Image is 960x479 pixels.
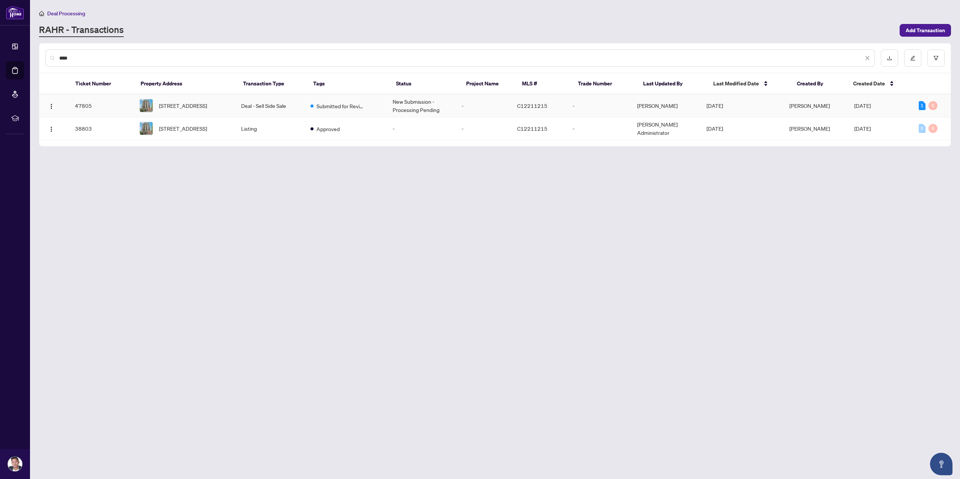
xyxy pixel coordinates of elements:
[707,73,791,94] th: Last Modified Date
[6,6,24,19] img: logo
[387,94,456,117] td: New Submission - Processing Pending
[387,117,456,140] td: -
[135,73,237,94] th: Property Address
[853,79,885,88] span: Created Date
[456,94,511,117] td: -
[45,100,57,112] button: Logo
[631,94,700,117] td: [PERSON_NAME]
[865,55,870,61] span: close
[307,73,390,94] th: Tags
[47,10,85,17] span: Deal Processing
[237,73,307,94] th: Transaction Type
[930,453,952,475] button: Open asap
[567,94,631,117] td: -
[45,122,57,134] button: Logo
[159,124,207,133] span: [STREET_ADDRESS]
[39,11,44,16] span: home
[854,125,871,132] span: [DATE]
[517,125,547,132] span: C12211215
[69,94,133,117] td: 47805
[456,117,511,140] td: -
[39,24,124,37] a: RAHR - Transactions
[910,55,915,61] span: edit
[706,102,723,109] span: [DATE]
[906,24,945,36] span: Add Transaction
[881,49,898,67] button: download
[847,73,912,94] th: Created Date
[316,102,365,110] span: Submitted for Review
[904,49,921,67] button: edit
[631,117,700,140] td: [PERSON_NAME] Administrator
[567,117,631,140] td: -
[48,103,54,109] img: Logo
[919,101,925,110] div: 1
[516,73,572,94] th: MLS #
[900,24,951,37] button: Add Transaction
[235,117,304,140] td: Listing
[8,457,22,471] img: Profile Icon
[789,102,830,109] span: [PERSON_NAME]
[69,73,135,94] th: Ticket Number
[572,73,637,94] th: Trade Number
[69,117,133,140] td: 38803
[933,55,939,61] span: filter
[927,49,945,67] button: filter
[854,102,871,109] span: [DATE]
[789,125,830,132] span: [PERSON_NAME]
[637,73,707,94] th: Last Updated By
[919,124,925,133] div: 0
[928,124,937,133] div: 0
[235,94,304,117] td: Deal - Sell Side Sale
[517,102,547,109] span: C12211215
[48,126,54,132] img: Logo
[887,55,892,61] span: download
[140,99,153,112] img: thumbnail-img
[140,122,153,135] img: thumbnail-img
[928,101,937,110] div: 0
[706,125,723,132] span: [DATE]
[460,73,516,94] th: Project Name
[390,73,460,94] th: Status
[791,73,847,94] th: Created By
[713,79,759,88] span: Last Modified Date
[316,125,340,133] span: Approved
[159,101,207,110] span: [STREET_ADDRESS]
